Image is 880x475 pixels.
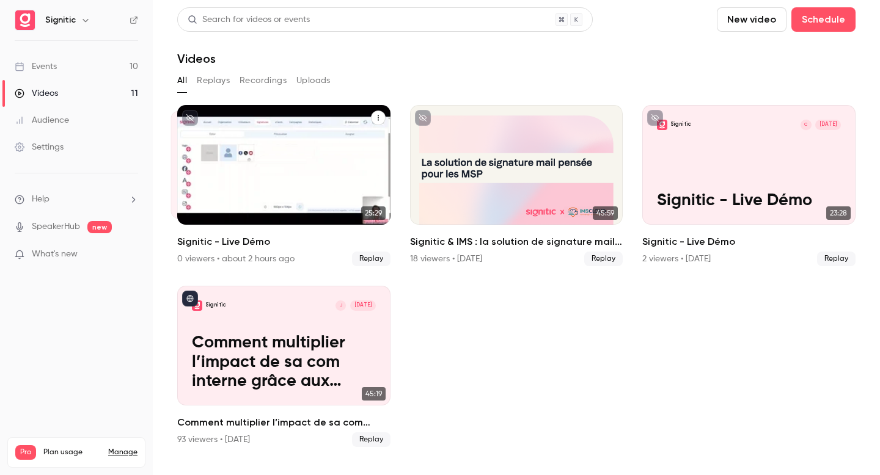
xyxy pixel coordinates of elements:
[15,193,138,206] li: help-dropdown-opener
[361,206,386,220] span: 25:29
[32,248,78,261] span: What's new
[43,448,101,457] span: Plan usage
[87,221,112,233] span: new
[15,445,36,460] span: Pro
[188,13,310,26] div: Search for videos or events
[177,105,391,266] li: Signitic - Live Démo
[817,252,856,266] span: Replay
[410,105,623,266] li: Signitic & IMS : la solution de signature mail pensée pour les MSP
[177,286,391,447] a: Comment multiplier l’impact de sa com interne grâce aux signatures mail.SigniticJ[DATE]Comment mu...
[800,119,812,131] div: C
[32,193,50,206] span: Help
[177,286,391,447] li: Comment multiplier l’impact de sa com interne grâce aux signatures mail.
[123,249,138,260] iframe: Noticeable Trigger
[350,300,376,311] span: [DATE]
[177,415,391,430] h2: Comment multiplier l’impact de sa com interne grâce aux signatures mail.
[352,432,391,447] span: Replay
[410,253,482,265] div: 18 viewers • [DATE]
[15,60,57,73] div: Events
[593,206,618,220] span: 45:59
[177,105,856,447] ul: Videos
[45,14,76,26] h6: Signitic
[642,105,856,266] a: Signitic - Live DémoSigniticC[DATE]Signitic - Live Démo23:28Signitic - Live Démo2 viewers • [DATE...
[642,105,856,266] li: Signitic - Live Démo
[108,448,137,457] a: Manage
[410,105,623,266] a: 45:59Signitic & IMS : la solution de signature mail pensée pour les MSP18 viewers • [DATE]Replay
[352,252,391,266] span: Replay
[240,71,287,90] button: Recordings
[182,291,198,306] button: published
[584,252,623,266] span: Replay
[296,71,331,90] button: Uploads
[642,234,856,249] h2: Signitic - Live Démo
[815,120,841,130] span: [DATE]
[182,110,198,126] button: unpublished
[362,387,386,401] span: 45:19
[657,191,842,211] p: Signitic - Live Démo
[671,121,691,128] p: Signitic
[32,220,80,233] a: SpeakerHub
[177,234,391,249] h2: Signitic - Live Démo
[177,71,187,90] button: All
[177,253,295,265] div: 0 viewers • about 2 hours ago
[177,7,856,468] section: Videos
[791,7,856,32] button: Schedule
[717,7,787,32] button: New video
[177,105,391,266] a: Signitic - Live DémoSigniticY[DATE]Signitic - Live Démo25:2925:29Signitic - Live Démo0 viewers • ...
[642,253,711,265] div: 2 viewers • [DATE]
[177,433,250,446] div: 93 viewers • [DATE]
[197,71,230,90] button: Replays
[15,10,35,30] img: Signitic
[206,302,226,309] p: Signitic
[15,87,58,100] div: Videos
[826,206,851,220] span: 23:28
[415,110,431,126] button: unpublished
[410,234,623,249] h2: Signitic & IMS : la solution de signature mail pensée pour les MSP
[192,333,376,391] p: Comment multiplier l’impact de sa com interne grâce aux signatures mail.
[177,51,216,66] h1: Videos
[647,110,663,126] button: unpublished
[15,141,64,153] div: Settings
[15,114,69,126] div: Audience
[335,300,346,311] div: J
